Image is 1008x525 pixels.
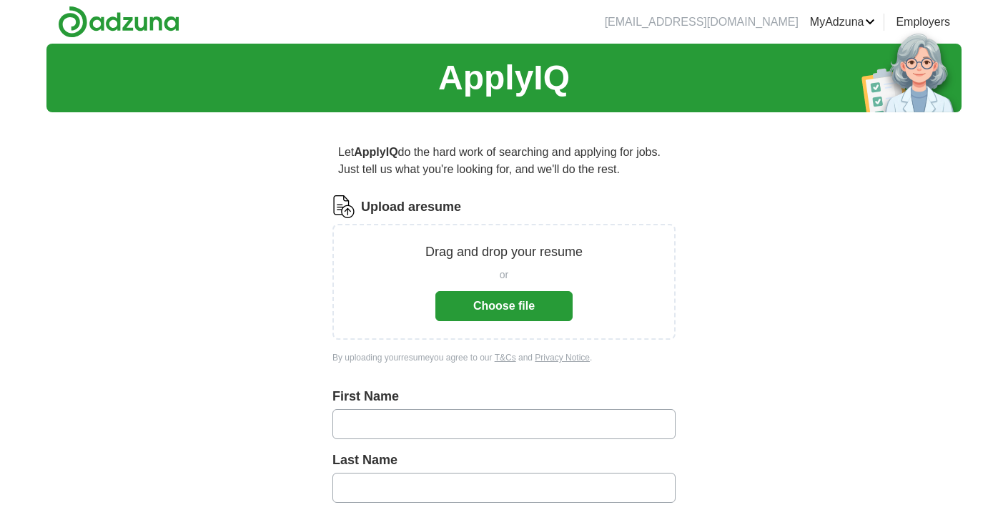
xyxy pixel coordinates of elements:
[810,14,876,31] a: MyAdzuna
[425,242,583,262] p: Drag and drop your resume
[896,14,950,31] a: Employers
[332,351,676,364] div: By uploading your resume you agree to our and .
[354,146,397,158] strong: ApplyIQ
[438,52,570,104] h1: ApplyIQ
[500,268,508,283] span: or
[361,197,461,217] label: Upload a resume
[495,353,516,363] a: T&Cs
[332,387,676,406] label: First Name
[58,6,179,38] img: Adzuna logo
[605,14,799,31] li: [EMAIL_ADDRESS][DOMAIN_NAME]
[332,138,676,184] p: Let do the hard work of searching and applying for jobs. Just tell us what you're looking for, an...
[435,291,573,321] button: Choose file
[535,353,590,363] a: Privacy Notice
[332,451,676,470] label: Last Name
[332,195,355,218] img: CV Icon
